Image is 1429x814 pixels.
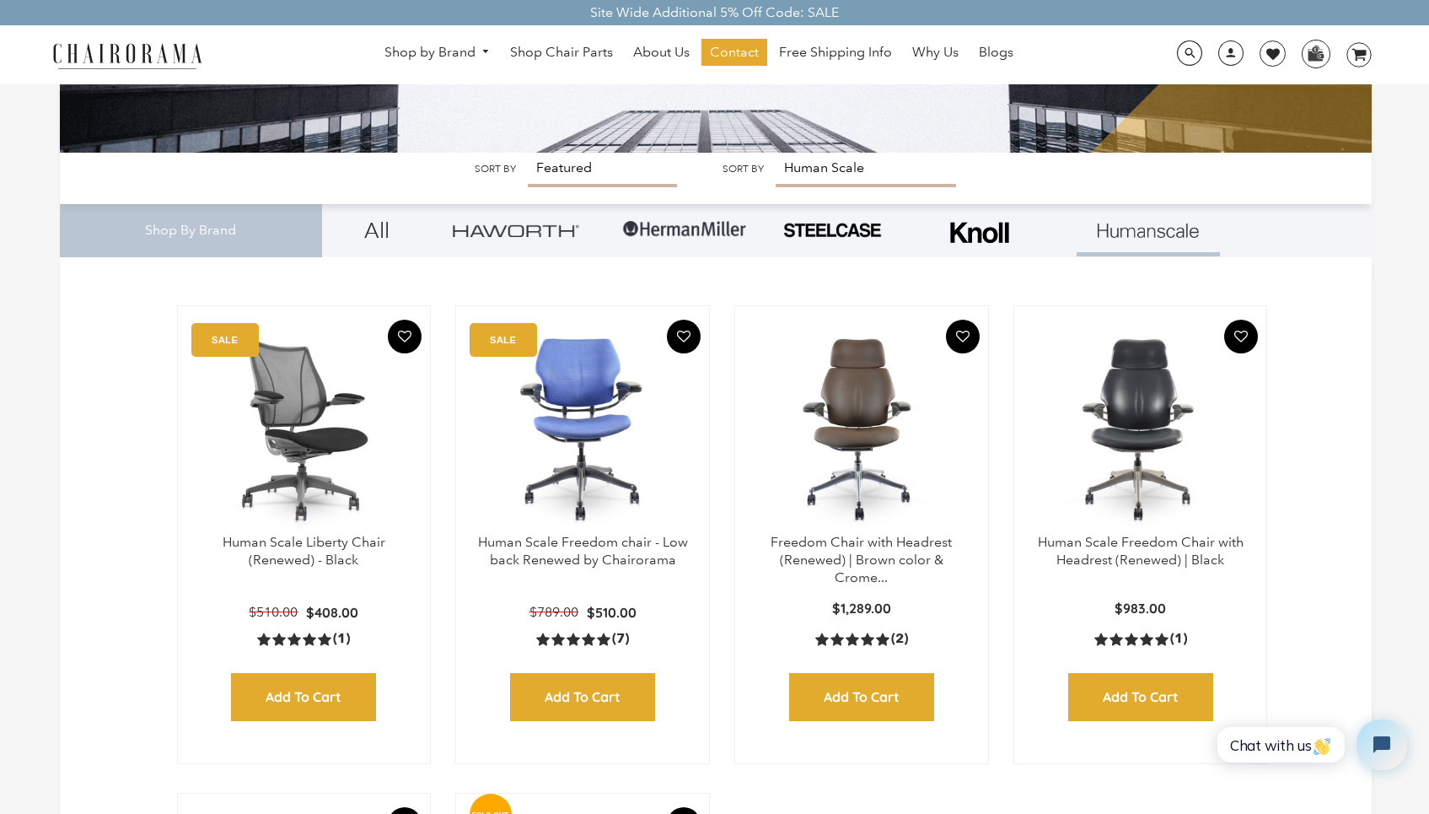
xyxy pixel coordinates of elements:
a: Human Scale Freedom chair - Low back Renewed by Chairorama - chairorama Human Scale Freedom chair... [473,323,692,534]
span: (2) [891,630,908,648]
a: 5.0 rating (2 votes) [815,630,908,648]
span: (7) [612,630,629,648]
input: Add to Cart [510,673,655,721]
button: Add To Wishlist [388,320,422,353]
img: Group_4be16a4b-c81a-4a6e-a540-764d0a8faf6e.png [453,224,579,237]
iframe: Tidio Chat [1199,705,1421,784]
img: Human Scale Liberty Chair (Renewed) - Black - chairorama [195,323,414,534]
label: Sort by [723,163,764,175]
span: Free Shipping Info [779,44,892,62]
span: $1,289.00 [832,600,891,617]
a: 5.0 rating (1 votes) [1094,630,1187,648]
img: Frame_4.png [946,211,1013,254]
span: (1) [333,630,350,648]
img: Group-1.png [621,204,748,255]
span: (1) [1170,630,1187,648]
a: Human Scale Liberty Chair (Renewed) - Black [223,534,385,568]
input: Add to Cart [789,673,934,721]
nav: DesktopNavigation [283,39,1115,70]
span: Contact [710,44,759,62]
span: Shop Chair Parts [510,44,613,62]
a: Shop Chair Parts [502,39,621,66]
text: SALE [490,334,516,345]
img: Human Scale Freedom chair - Low back Renewed by Chairorama - chairorama [473,323,692,534]
span: Why Us [912,44,959,62]
text: SALE [211,334,237,345]
a: Human Scale Freedom Chair with Headrest (Renewed) | Black - chairorama Human Scale Freedom Chair ... [1031,323,1250,534]
a: Human Scale Freedom Chair with Headrest (Renewed) | Black [1038,534,1244,568]
img: chairorama [43,40,212,70]
span: $510.00 [587,604,637,621]
a: Freedom Chair with Headrest (Renewed) | Brown color & Crome... [771,534,952,585]
a: Shop by Brand [376,40,499,66]
a: Freedom Chair with Headrest (Renewed) | Brown color & Crome base - chairorama Freedom Chair with ... [752,323,971,534]
a: Human Scale Freedom chair - Low back Renewed by Chairorama [478,534,688,568]
input: Add to Cart [231,673,376,721]
span: Blogs [979,44,1013,62]
a: About Us [625,39,698,66]
a: All [335,204,419,256]
a: Contact [701,39,767,66]
a: 5.0 rating (1 votes) [257,630,350,648]
div: Shop By Brand [60,204,322,257]
a: Blogs [970,39,1022,66]
span: $510.00 [249,604,298,620]
img: WhatsApp_Image_2024-07-12_at_16.23.01.webp [1303,40,1329,66]
img: PHOTO-2024-07-09-00-53-10-removebg-preview.png [782,221,883,240]
label: Sort by [475,163,516,175]
span: $983.00 [1115,600,1166,617]
button: Add To Wishlist [946,320,980,353]
a: 5.0 rating (7 votes) [536,630,629,648]
span: $789.00 [529,604,578,620]
a: Human Scale Liberty Chair (Renewed) - Black - chairorama Human Scale Liberty Chair (Renewed) - Bl... [195,323,414,534]
input: Add to Cart [1068,673,1213,721]
span: $408.00 [306,604,358,621]
span: About Us [633,44,690,62]
img: Human Scale Freedom Chair with Headrest (Renewed) | Black - chairorama [1031,323,1250,534]
a: Free Shipping Info [771,39,900,66]
a: Why Us [904,39,967,66]
button: Add To Wishlist [1224,320,1258,353]
button: Add To Wishlist [667,320,701,353]
img: Layer_1_1.png [1098,224,1199,239]
img: Freedom Chair with Headrest (Renewed) | Brown color & Crome base - chairorama [752,323,971,534]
